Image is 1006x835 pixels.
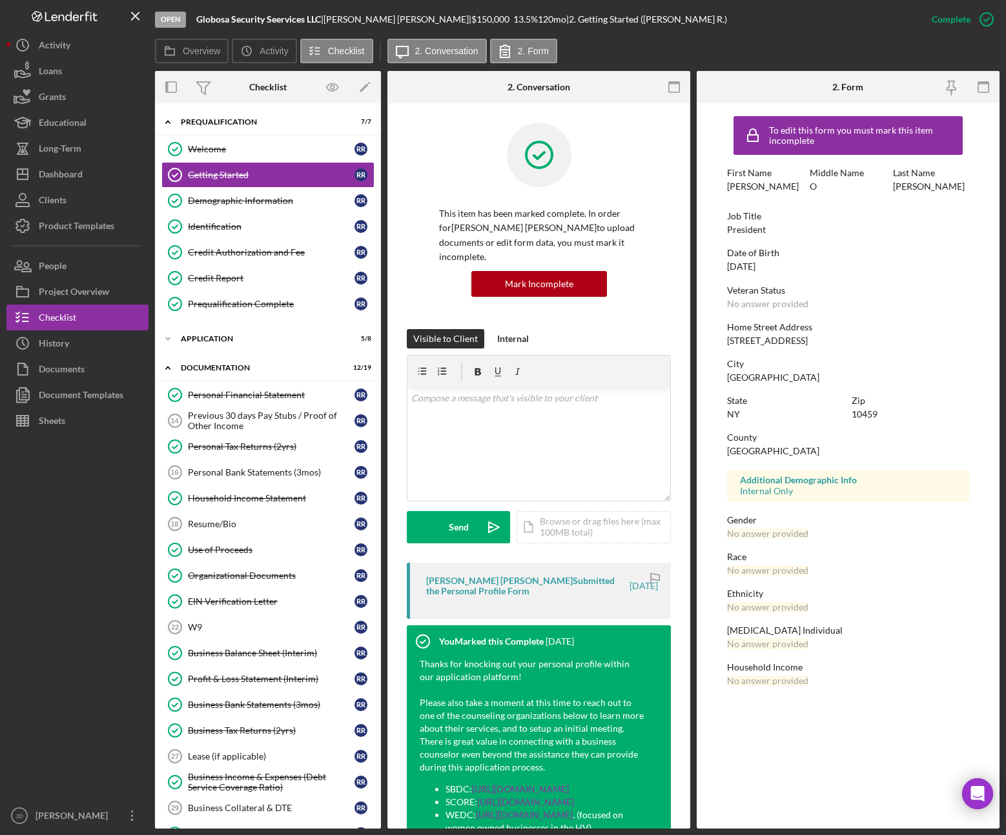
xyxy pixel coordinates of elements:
[852,396,970,406] div: Zip
[962,778,993,809] div: Open Intercom Messenger
[769,125,960,146] div: To edit this form you must mark this item incomplete
[188,725,354,736] div: Business Tax Returns (2yrs)
[39,32,70,61] div: Activity
[161,485,375,511] a: Household Income StatementRR
[407,329,484,348] button: Visible to Client
[39,110,87,139] div: Educational
[188,273,354,283] div: Credit Report
[188,545,354,555] div: Use of Proceeds
[260,46,288,56] label: Activity
[188,196,354,206] div: Demographic Information
[6,253,149,279] button: People
[170,520,178,528] tspan: 18
[161,795,375,821] a: 29Business Collateral & DTERR
[446,809,645,834] li: WEDC: . (focused on women owned businesses in the HV)
[446,796,645,809] li: SCORE:
[161,511,375,537] a: 18Resume/BioRR
[497,329,529,348] div: Internal
[39,408,65,437] div: Sheets
[727,285,969,296] div: Veteran Status
[161,214,375,239] a: IdentificationRR
[188,622,354,632] div: W9
[727,662,969,672] div: Household Income
[6,84,149,110] button: Grants
[354,194,367,207] div: R R
[420,696,645,774] div: Please also take a moment at this time to reach out to one of the counseling organizations below ...
[39,356,85,385] div: Documents
[161,640,375,666] a: Business Balance Sheet (Interim)RR
[471,14,509,25] span: $150,000
[188,299,354,309] div: Prequalification Complete
[188,674,354,684] div: Profit & Loss Statement (Interim)
[852,409,878,419] div: 10459
[6,213,149,239] button: Product Templates
[354,698,367,711] div: R R
[348,118,371,126] div: 7 / 7
[449,511,469,543] div: Send
[727,676,808,686] div: No answer provided
[161,666,375,692] a: Profit & Loss Statement (Interim)RR
[354,272,367,285] div: R R
[161,563,375,589] a: Organizational DocumentsRR
[6,58,149,84] a: Loans
[354,414,367,427] div: R R
[727,168,803,178] div: First Name
[354,220,367,233] div: R R
[6,161,149,187] button: Dashboard
[39,382,123,411] div: Document Templates
[39,330,69,359] div: History
[188,803,354,813] div: Business Collateral & DTE
[426,576,628,596] div: [PERSON_NAME] [PERSON_NAME] Submitted the Personal Profile Form
[6,32,149,58] button: Activity
[161,136,375,162] a: WelcomeRR
[188,570,354,581] div: Organizational Documents
[188,467,354,478] div: Personal Bank Statements (3mos)
[161,291,375,317] a: Prequalification CompleteRR
[6,382,149,408] a: Document Templates
[161,743,375,769] a: 27Lease (if applicable)RR
[6,803,149,829] button: JD[PERSON_NAME]
[181,335,339,343] div: Application
[727,372,819,383] div: [GEOGRAPHIC_DATA]
[439,636,544,647] div: You Marked this Complete
[188,390,354,400] div: Personal Financial Statement
[188,170,354,180] div: Getting Started
[439,206,639,265] p: This item has been marked complete. In order for [PERSON_NAME] [PERSON_NAME] to upload documents ...
[727,181,799,192] div: [PERSON_NAME]
[32,803,116,832] div: [PERSON_NAME]
[188,493,354,503] div: Household Income Statement
[188,751,354,761] div: Lease (if applicable)
[420,658,645,683] div: Thanks for knocking out your personal profile within our application platform!
[188,772,354,792] div: Business Income & Expenses (Debt Service Coverage Ratio)
[415,46,478,56] label: 2. Conversation
[348,335,371,343] div: 5 / 8
[6,136,149,161] button: Long-Term
[161,692,375,718] a: Business Bank Statements (3mos)RR
[727,261,755,272] div: [DATE]
[15,812,23,820] text: JD
[919,6,1000,32] button: Complete
[39,84,66,113] div: Grants
[932,6,970,32] div: Complete
[183,46,220,56] label: Overview
[477,796,574,807] a: [URL][DOMAIN_NAME]
[727,211,969,221] div: Job Title
[161,614,375,640] a: 22W9RR
[727,359,969,369] div: City
[354,724,367,737] div: R R
[354,647,367,659] div: R R
[354,143,367,156] div: R R
[6,110,149,136] button: Educational
[6,330,149,356] button: History
[39,253,67,282] div: People
[727,225,766,235] div: President
[188,519,354,529] div: Resume/Bio
[6,279,149,305] button: Project Overview
[171,623,179,631] tspan: 22
[727,515,969,525] div: Gender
